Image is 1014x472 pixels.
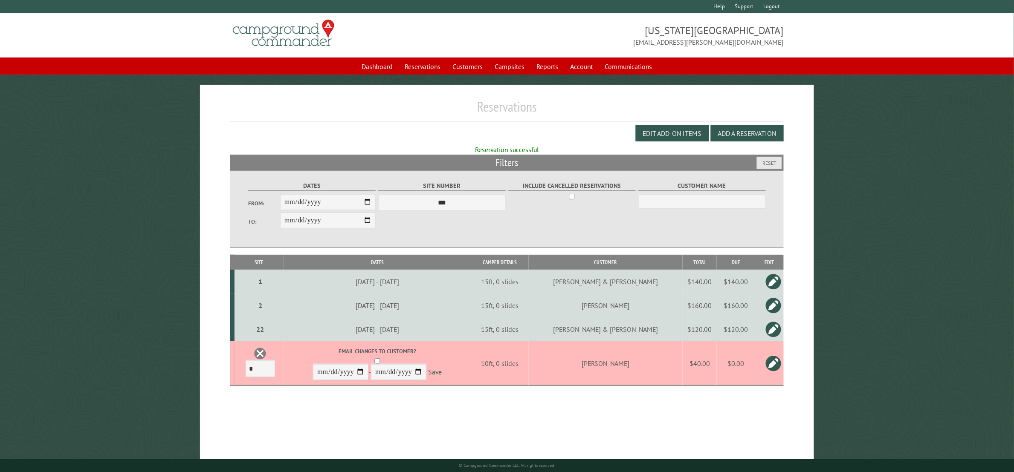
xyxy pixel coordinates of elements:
div: 2 [238,301,282,310]
td: $120.00 [683,317,717,341]
th: Dates [284,255,471,270]
td: $140.00 [683,270,717,294]
label: Email changes to customer? [285,347,470,355]
h2: Filters [230,155,783,171]
td: [PERSON_NAME] [529,341,683,386]
td: $140.00 [717,270,755,294]
td: $160.00 [717,294,755,317]
h1: Reservations [230,98,783,122]
a: Dashboard [357,58,398,75]
th: Due [717,255,755,270]
div: 22 [238,325,282,334]
td: $0.00 [717,341,755,386]
button: Reset [757,157,782,169]
td: [PERSON_NAME] [529,294,683,317]
label: Dates [248,181,376,191]
th: Edit [755,255,783,270]
a: Customers [448,58,488,75]
button: Add a Reservation [711,125,784,141]
td: [PERSON_NAME] & [PERSON_NAME] [529,270,683,294]
div: - [285,347,470,382]
a: Campsites [490,58,530,75]
th: Customer [529,255,683,270]
a: Delete this reservation [254,347,267,360]
td: 15ft, 0 slides [471,294,529,317]
div: [DATE] - [DATE] [285,301,470,310]
div: [DATE] - [DATE] [285,325,470,334]
th: Total [683,255,717,270]
div: 1 [238,277,282,286]
label: To: [248,218,280,226]
td: $120.00 [717,317,755,341]
a: Reservations [400,58,446,75]
small: © Campground Commander LLC. All rights reserved. [459,463,555,468]
th: Site [235,255,284,270]
td: 10ft, 0 slides [471,341,529,386]
td: 15ft, 0 slides [471,317,529,341]
th: Camper Details [471,255,529,270]
label: Include Cancelled Reservations [508,181,636,191]
td: [PERSON_NAME] & [PERSON_NAME] [529,317,683,341]
img: Campground Commander [230,17,337,50]
div: Reservation successful [230,145,783,154]
div: [DATE] - [DATE] [285,277,470,286]
td: 15ft, 0 slides [471,270,529,294]
a: Communications [600,58,658,75]
label: From: [248,199,280,207]
td: $40.00 [683,341,717,386]
a: Account [565,58,598,75]
a: Save [428,368,442,376]
a: Reports [532,58,564,75]
label: Customer Name [638,181,766,191]
span: [US_STATE][GEOGRAPHIC_DATA] [EMAIL_ADDRESS][PERSON_NAME][DOMAIN_NAME] [507,23,784,47]
button: Edit Add-on Items [636,125,709,141]
td: $160.00 [683,294,717,317]
label: Site Number [378,181,506,191]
